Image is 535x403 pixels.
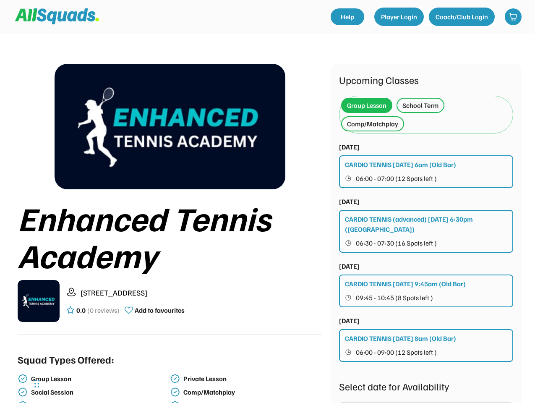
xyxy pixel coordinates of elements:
div: [DATE] [339,196,360,207]
div: [DATE] [339,261,360,271]
img: check-verified-01.svg [170,387,180,397]
div: 0.0 [76,305,86,315]
span: 06:00 - 09:00 (12 Spots left ) [356,349,437,356]
a: Help [331,8,364,25]
img: check-verified-01.svg [170,374,180,384]
div: [DATE] [339,142,360,152]
span: 09:45 - 10:45 (8 Spots left ) [356,294,433,301]
span: 06:00 - 07:00 (12 Spots left ) [356,175,437,182]
div: School Term [402,100,438,110]
div: CARDIO TENNIS (advanced) [DATE] 6:30pm ([GEOGRAPHIC_DATA]) [345,214,508,234]
div: Select date for Availability [339,379,513,394]
div: CARDIO TENNIS [DATE] 9:45am (Old Bar) [345,279,466,289]
span: 06:30 - 07:30 (16 Spots left ) [356,240,437,246]
button: 09:45 - 10:45 (8 Spots left ) [345,292,508,303]
button: 06:30 - 07:30 (16 Spots left ) [345,238,508,249]
div: (0 reviews) [87,305,120,315]
div: Comp/Matchplay [183,388,321,396]
div: Enhanced Tennis Academy [18,199,322,273]
img: IMG_0194.png [18,280,60,322]
img: IMG_0194.png [55,64,285,189]
div: Squad Types Offered: [18,352,114,367]
img: shopping-cart-01%20%281%29.svg [509,13,517,21]
div: Add to favourites [135,305,185,315]
div: CARDIO TENNIS [DATE] 6am (Old Bar) [345,160,456,170]
button: 06:00 - 07:00 (12 Spots left ) [345,173,508,184]
button: Coach/Club Login [429,8,495,26]
div: Group Lesson [31,375,168,383]
div: Private Lesson [183,375,321,383]
div: [STREET_ADDRESS] [81,287,322,298]
img: Squad%20Logo.svg [15,8,99,24]
div: CARDIO TENNIS [DATE] 8am (Old Bar) [345,333,456,343]
div: Upcoming Classes [339,72,513,87]
button: 06:00 - 09:00 (12 Spots left ) [345,347,508,358]
div: [DATE] [339,316,360,326]
button: Player Login [374,8,424,26]
div: Group Lesson [347,100,386,110]
div: Comp/Matchplay [347,119,398,129]
div: Social Session [31,388,168,396]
